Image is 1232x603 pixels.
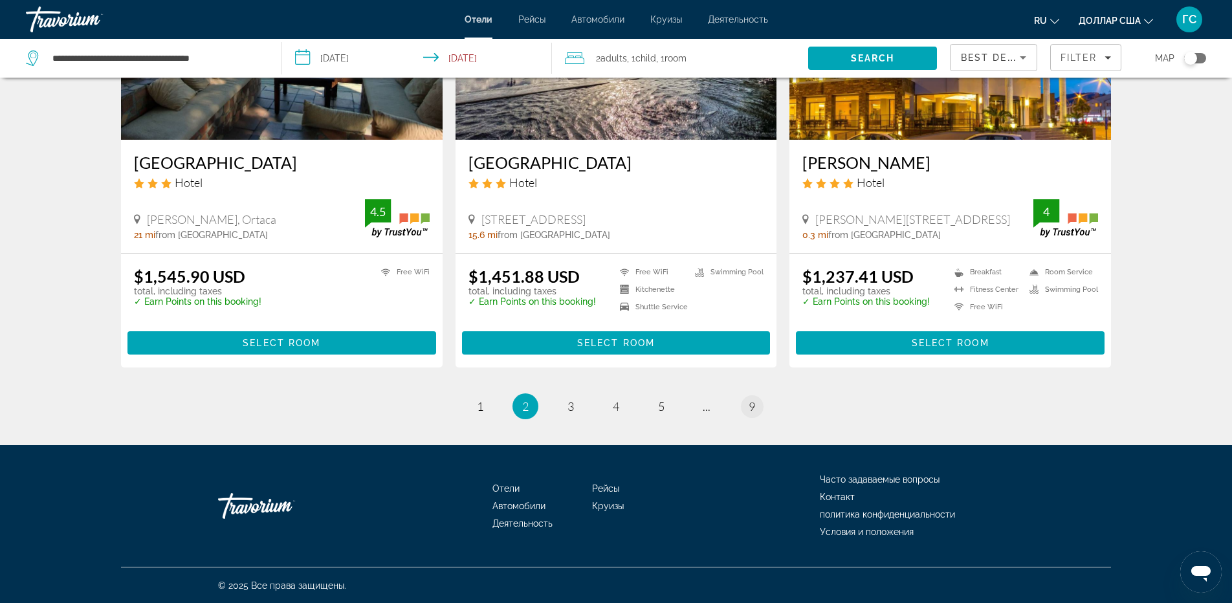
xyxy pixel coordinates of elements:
[820,509,955,520] a: политика конфиденциальности
[175,175,203,190] span: Hotel
[820,492,855,502] a: Контакт
[147,212,276,226] span: [PERSON_NAME], Ortaca
[1155,49,1174,67] span: Map
[627,49,656,67] span: , 1
[592,501,624,511] a: Круизы
[552,39,808,78] button: Travelers: 2 adults, 1 child
[134,175,430,190] div: 3 star Hotel
[1182,12,1196,26] font: ГС
[592,483,619,494] a: Рейсы
[802,267,914,286] ins: $1,237.41 USD
[1079,16,1141,26] font: доллар США
[282,39,551,78] button: Select check in and out date
[1034,16,1047,26] font: ru
[468,286,596,296] p: total, including taxes
[462,334,771,349] a: Select Room
[571,14,624,25] a: Автомобили
[365,199,430,237] img: TrustYou guest rating badge
[465,14,492,25] a: Отели
[468,296,596,307] p: ✓ Earn Points on this booking!
[802,286,930,296] p: total, including taxes
[948,301,1023,312] li: Free WiFi
[218,487,347,525] a: Иди домой
[518,14,545,25] a: Рейсы
[1061,52,1097,63] span: Filter
[961,52,1028,63] span: Best Deals
[635,53,656,63] span: Child
[708,14,768,25] a: Деятельность
[468,175,764,190] div: 3 star Hotel
[498,230,610,240] span: from [GEOGRAPHIC_DATA]
[613,399,619,413] span: 4
[462,331,771,355] button: Select Room
[1033,199,1098,237] img: TrustYou guest rating badge
[596,49,627,67] span: 2
[802,153,1098,172] a: [PERSON_NAME]
[492,483,520,494] a: Отели
[650,14,682,25] a: Круизы
[703,399,710,413] span: ...
[820,527,914,537] a: Условия и положения
[656,49,687,67] span: , 1
[468,153,764,172] a: [GEOGRAPHIC_DATA]
[749,399,755,413] span: 9
[134,267,245,286] ins: $1,545.90 USD
[492,501,545,511] a: Автомобили
[1050,44,1122,71] button: Filters
[665,53,687,63] span: Room
[155,230,268,240] span: from [GEOGRAPHIC_DATA]
[613,267,688,278] li: Free WiFi
[1033,204,1059,219] div: 4
[134,296,261,307] p: ✓ Earn Points on this booking!
[481,212,586,226] span: [STREET_ADDRESS]
[218,580,346,591] font: © 2025 Все права защищены.
[522,399,529,413] span: 2
[26,3,155,36] a: Травориум
[134,230,155,240] span: 21 mi
[600,53,627,63] span: Adults
[802,296,930,307] p: ✓ Earn Points on this booking!
[796,331,1105,355] button: Select Room
[1180,551,1222,593] iframe: Кнопка запуска окна обмена сообщениями
[808,47,936,70] button: Search
[127,331,436,355] button: Select Room
[948,284,1023,295] li: Fitness Center
[567,399,574,413] span: 3
[468,267,580,286] ins: $1,451.88 USD
[1023,267,1098,278] li: Room Service
[492,518,553,529] a: Деятельность
[613,284,688,295] li: Kitchenette
[815,212,1010,226] span: [PERSON_NAME][STREET_ADDRESS]
[613,301,688,312] li: Shuttle Service
[243,338,320,348] span: Select Room
[134,153,430,172] a: [GEOGRAPHIC_DATA]
[375,267,430,278] li: Free WiFi
[961,50,1026,65] mat-select: Sort by
[820,474,940,485] a: Часто задаваемые вопросы
[828,230,941,240] span: from [GEOGRAPHIC_DATA]
[365,204,391,219] div: 4.5
[1174,52,1206,64] button: Toggle map
[1023,284,1098,295] li: Swimming Pool
[802,175,1098,190] div: 4 star Hotel
[658,399,665,413] span: 5
[857,175,885,190] span: Hotel
[1034,11,1059,30] button: Изменить язык
[1172,6,1206,33] button: Меню пользователя
[477,399,483,413] span: 1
